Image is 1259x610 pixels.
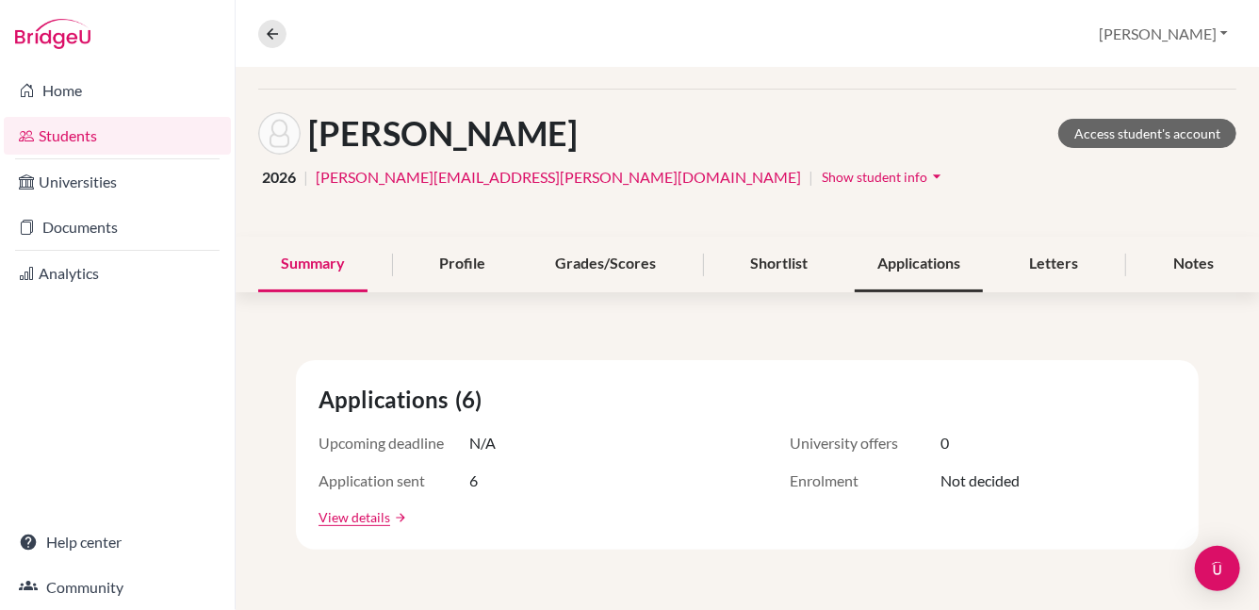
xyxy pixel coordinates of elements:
i: arrow_drop_down [927,167,946,186]
span: 6 [469,470,478,492]
span: Applications [319,383,455,417]
button: Show student infoarrow_drop_down [821,162,947,191]
div: Shortlist [728,237,830,292]
div: Applications [855,237,983,292]
span: | [303,166,308,189]
h1: [PERSON_NAME] [308,113,578,154]
a: View details [319,507,390,527]
span: Show student info [822,169,927,185]
span: 0 [940,432,949,454]
span: University offers [790,432,940,454]
button: [PERSON_NAME] [1090,16,1236,52]
span: Not decided [940,470,1020,492]
a: Universities [4,163,231,201]
span: (6) [455,383,489,417]
a: Documents [4,208,231,246]
div: Grades/Scores [532,237,679,292]
span: Application sent [319,470,469,492]
div: Notes [1151,237,1236,292]
div: Open Intercom Messenger [1195,546,1240,591]
div: Letters [1007,237,1102,292]
a: Access student's account [1058,119,1236,148]
a: Home [4,72,231,109]
a: arrow_forward [390,511,407,524]
span: | [809,166,813,189]
span: Enrolment [790,470,940,492]
div: Summary [258,237,368,292]
span: 2026 [262,166,296,189]
a: Students [4,117,231,155]
a: Help center [4,523,231,561]
a: [PERSON_NAME][EMAIL_ADDRESS][PERSON_NAME][DOMAIN_NAME] [316,166,801,189]
span: Upcoming deadline [319,432,469,454]
a: Community [4,569,231,606]
img: Bridge-U [15,19,90,49]
span: N/A [469,432,496,454]
img: Rishit Raj's avatar [258,112,301,155]
a: Analytics [4,255,231,292]
div: Profile [417,237,508,292]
